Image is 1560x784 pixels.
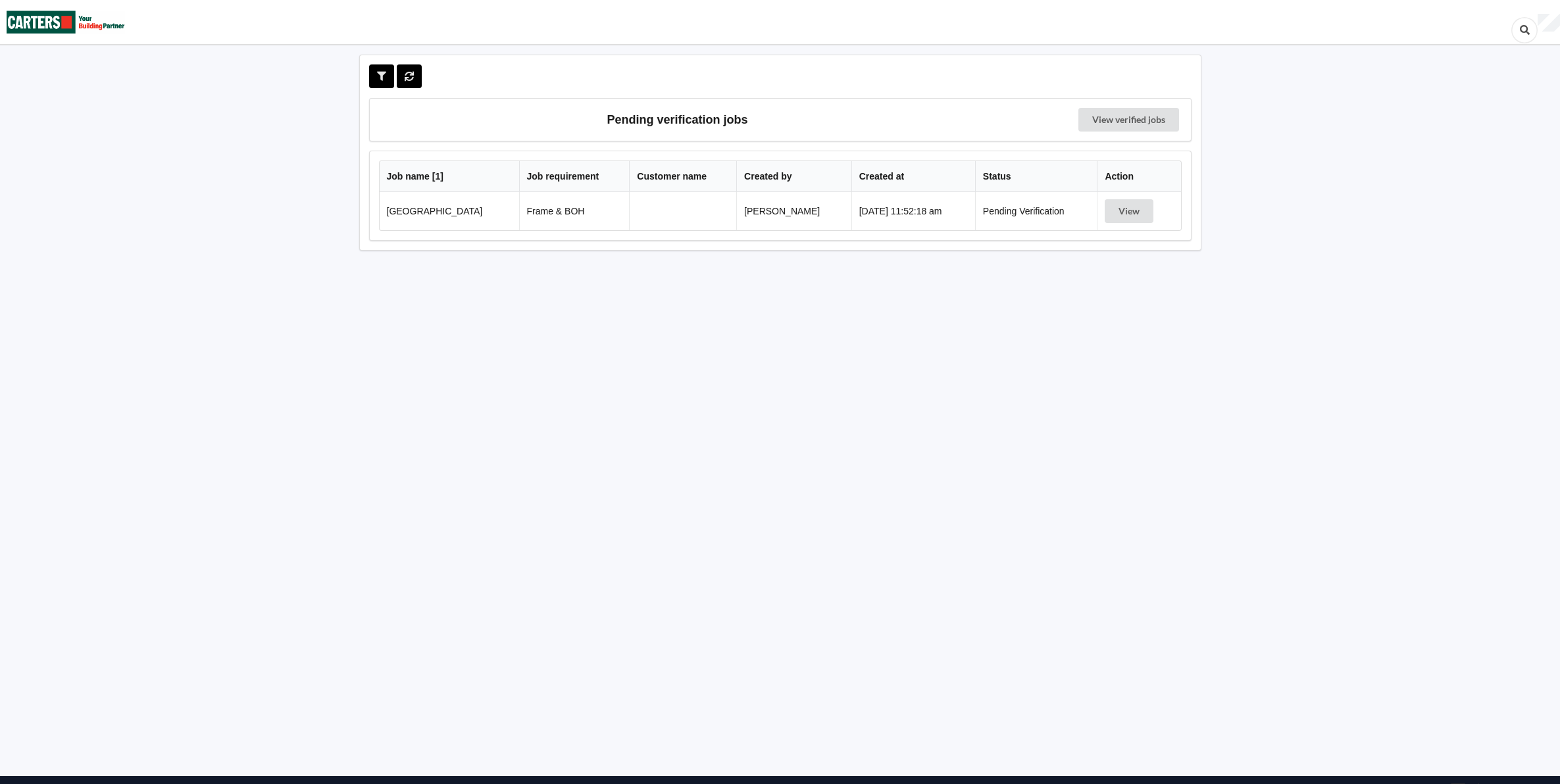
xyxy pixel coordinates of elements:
h3: Pending verification jobs [379,108,976,132]
td: [PERSON_NAME] [736,192,851,230]
th: Customer name [629,161,736,192]
a: View [1105,206,1156,216]
th: Created at [851,161,975,192]
th: Job requirement [519,161,630,192]
td: Frame & BOH [519,192,630,230]
th: Action [1097,161,1180,192]
td: [DATE] 11:52:18 am [851,192,975,230]
button: View [1105,199,1153,223]
div: User Profile [1538,14,1560,32]
th: Created by [736,161,851,192]
td: Pending Verification [975,192,1097,230]
a: View verified jobs [1078,108,1179,132]
th: Job name [ 1 ] [380,161,519,192]
th: Status [975,161,1097,192]
td: [GEOGRAPHIC_DATA] [380,192,519,230]
img: Carters [7,1,125,43]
